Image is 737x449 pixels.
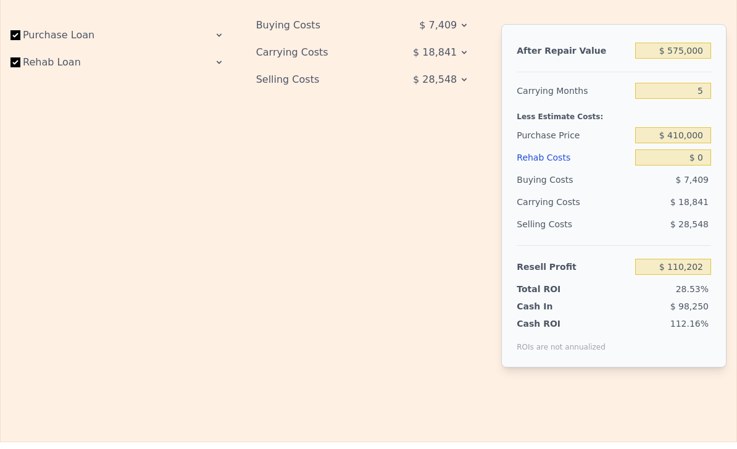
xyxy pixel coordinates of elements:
div: Selling Costs [256,69,383,91]
div: Total ROI [517,283,587,295]
div: Selling Costs [517,213,630,235]
div: Buying Costs [517,169,630,191]
div: Buying Costs [256,14,383,36]
div: Cash In [517,300,587,313]
div: Cash ROI [517,317,606,330]
div: Rehab Costs [517,146,630,169]
div: Carrying Months [517,80,630,102]
span: $ 18,841 [670,197,709,207]
span: $ 7,409 [419,14,457,36]
span: 28.53% [676,284,709,294]
div: Less Estimate Costs: [517,102,711,124]
span: $ 98,250 [670,301,709,311]
span: $ 7,409 [676,175,709,185]
div: ROIs are not annualized [517,330,606,352]
div: Carrying Costs [256,41,383,64]
label: Purchase Loan [10,24,137,46]
input: Rehab Loan [10,57,20,67]
label: Rehab Loan [10,51,137,73]
span: $ 28,548 [670,219,709,229]
span: $ 18,841 [413,41,457,64]
div: Carrying Costs [517,191,587,213]
input: Purchase Loan [10,30,20,40]
div: After Repair Value [517,40,630,62]
div: Purchase Price [517,124,630,146]
span: $ 28,548 [413,69,457,91]
div: Resell Profit [517,256,630,278]
span: 112.16% [670,319,709,329]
